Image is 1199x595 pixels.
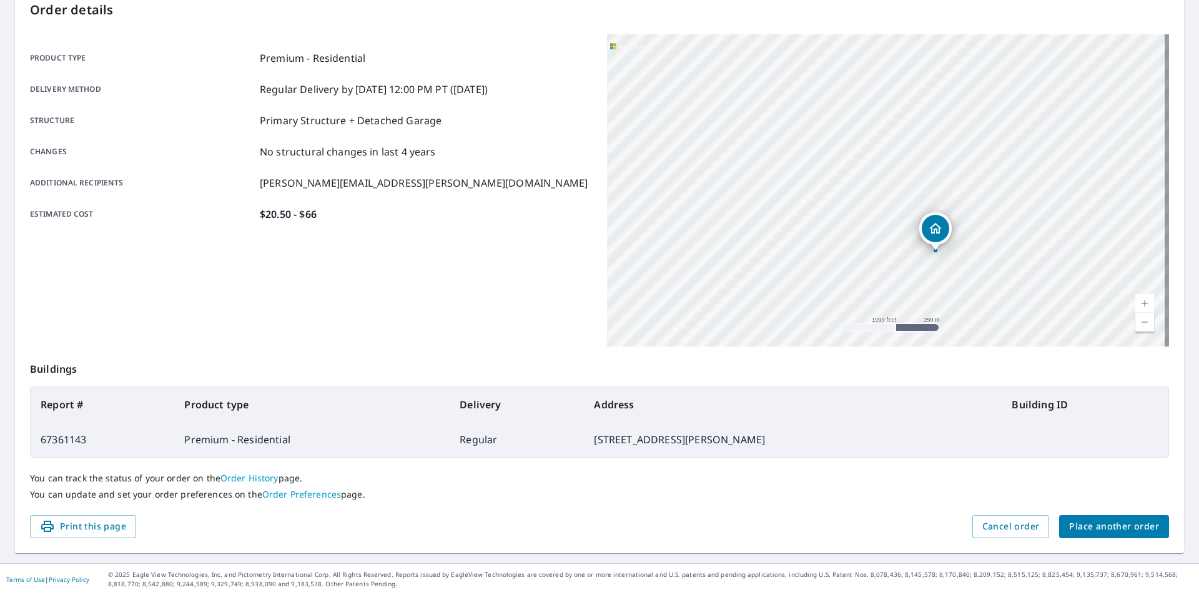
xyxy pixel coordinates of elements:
[260,207,317,222] p: $20.50 - $66
[30,515,136,538] button: Print this page
[972,515,1050,538] button: Cancel order
[260,82,488,97] p: Regular Delivery by [DATE] 12:00 PM PT ([DATE])
[174,422,450,457] td: Premium - Residential
[30,144,255,159] p: Changes
[262,488,341,500] a: Order Preferences
[260,175,588,190] p: [PERSON_NAME][EMAIL_ADDRESS][PERSON_NAME][DOMAIN_NAME]
[6,576,89,583] p: |
[584,387,1002,422] th: Address
[30,473,1169,484] p: You can track the status of your order on the page.
[220,472,279,484] a: Order History
[450,387,584,422] th: Delivery
[31,422,174,457] td: 67361143
[30,113,255,128] p: Structure
[30,207,255,222] p: Estimated cost
[30,82,255,97] p: Delivery method
[30,347,1169,386] p: Buildings
[30,51,255,66] p: Product type
[31,387,174,422] th: Report #
[49,575,89,584] a: Privacy Policy
[30,489,1169,500] p: You can update and set your order preferences on the page.
[260,51,365,66] p: Premium - Residential
[1069,519,1159,534] span: Place another order
[450,422,584,457] td: Regular
[1059,515,1169,538] button: Place another order
[260,113,442,128] p: Primary Structure + Detached Garage
[584,422,1002,457] td: [STREET_ADDRESS][PERSON_NAME]
[260,144,436,159] p: No structural changes in last 4 years
[982,519,1040,534] span: Cancel order
[30,175,255,190] p: Additional recipients
[1002,387,1168,422] th: Building ID
[1135,313,1154,332] a: Current Level 15, Zoom Out
[174,387,450,422] th: Product type
[919,212,952,251] div: Dropped pin, building 1, Residential property, 1106 Raintree Dr Greenfield, IN 46140
[40,519,126,534] span: Print this page
[6,575,45,584] a: Terms of Use
[1135,294,1154,313] a: Current Level 15, Zoom In
[108,570,1193,589] p: © 2025 Eagle View Technologies, Inc. and Pictometry International Corp. All Rights Reserved. Repo...
[30,1,1169,19] p: Order details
